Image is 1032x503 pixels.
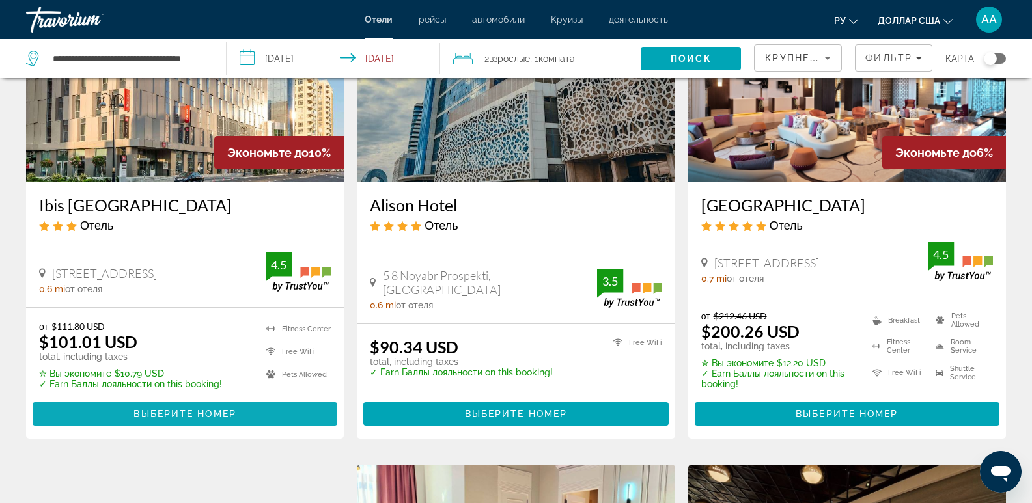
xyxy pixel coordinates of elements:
ins: $90.34 USD [370,337,458,357]
p: total, including taxes [370,357,553,367]
a: [GEOGRAPHIC_DATA] [701,195,993,215]
div: 4.5 [266,257,292,273]
mat-select: Sort by [765,50,831,66]
div: 6% [882,136,1006,169]
span: 0.7 mi [701,273,727,284]
a: Круизы [551,14,583,25]
li: Free WiFi [260,344,331,360]
del: $212.46 USD [714,310,767,321]
span: Отель [425,218,458,232]
span: Отель [80,218,113,232]
span: ✮ Вы экономите [39,368,111,379]
span: Взрослые [489,53,530,64]
span: от [701,310,710,321]
p: ✓ Earn Баллы лояльности on this booking! [701,368,856,389]
a: рейсы [419,14,446,25]
button: Меню пользователя [972,6,1006,33]
a: автомобили [472,14,525,25]
span: от отеля [727,273,764,284]
a: деятельность [609,14,668,25]
span: от отеля [65,284,102,294]
span: 0.6 mi [39,284,65,294]
span: ✮ Вы экономите [701,358,774,368]
img: TrustYou guest rating badge [597,269,662,307]
li: Pets Allowed [929,310,993,330]
button: Выберите номер [695,402,999,426]
ins: $200.26 USD [701,321,800,341]
img: TrustYou guest rating badge [928,242,993,280]
button: Изменить язык [834,11,858,30]
li: Free WiFi [607,337,662,348]
div: 3 star Hotel [39,218,331,232]
li: Pets Allowed [260,366,331,383]
li: Fitness Center [260,321,331,337]
li: Breakfast [866,310,930,330]
span: Поиск [671,53,712,64]
span: Экономьте до [895,146,977,159]
a: Alison Hotel [370,195,662,215]
p: total, including taxes [39,351,222,362]
img: TrustYou guest rating badge [266,252,331,291]
a: Выберите номер [363,405,668,419]
p: ✓ Earn Баллы лояльности on this booking! [39,379,222,389]
a: Выберите номер [33,405,337,419]
span: [STREET_ADDRESS] [52,266,157,280]
a: Травориум [26,3,156,36]
a: Ibis [GEOGRAPHIC_DATA] [39,195,331,215]
font: доллар США [878,16,940,26]
li: Room Service [929,336,993,356]
ins: $101.01 USD [39,332,137,351]
div: 10% [214,136,344,169]
span: Фильтр [865,53,912,63]
li: Free WiFi [866,363,930,383]
span: Экономьте до [227,146,309,159]
font: ру [834,16,846,26]
button: Filters [855,44,932,72]
a: Отели [365,14,393,25]
span: Выберите номер [133,409,236,419]
button: Изменить валюту [878,11,953,30]
div: 5 star Hotel [701,218,993,232]
span: 0.6 mi [370,300,396,310]
span: 2 [484,49,530,68]
font: АА [981,12,997,26]
li: Fitness Center [866,336,930,356]
span: Отель [770,218,803,232]
button: Выберите номер [33,402,337,426]
iframe: Кнопка запуска окна обмена сообщениями [980,451,1022,493]
div: 4.5 [928,247,954,262]
del: $111.80 USD [51,321,105,332]
span: от отеля [396,300,433,310]
p: $12.20 USD [701,358,856,368]
span: Выберите номер [796,409,898,419]
span: карта [945,49,974,68]
p: ✓ Earn Баллы лояльности on this booking! [370,367,553,377]
input: Search hotel destination [51,49,206,68]
button: Выберите номер [363,402,668,426]
button: Search [641,47,741,70]
span: 5 8 Noyabr Prospekti, [GEOGRAPHIC_DATA] [383,268,597,297]
div: 4 star Hotel [370,218,662,232]
span: , 1 [530,49,575,68]
button: Select check in and out date [227,39,440,78]
div: 3.5 [597,273,623,289]
span: Крупнейшие сбережения [765,53,923,63]
li: Shuttle Service [929,363,993,383]
p: total, including taxes [701,341,856,351]
span: Выберите номер [465,409,567,419]
span: Комната [538,53,575,64]
button: Toggle map [974,53,1006,64]
button: Travelers: 2 adults, 0 children [440,39,641,78]
a: Выберите номер [695,405,999,419]
span: от [39,321,48,332]
span: [STREET_ADDRESS] [714,256,819,270]
p: $10.79 USD [39,368,222,379]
